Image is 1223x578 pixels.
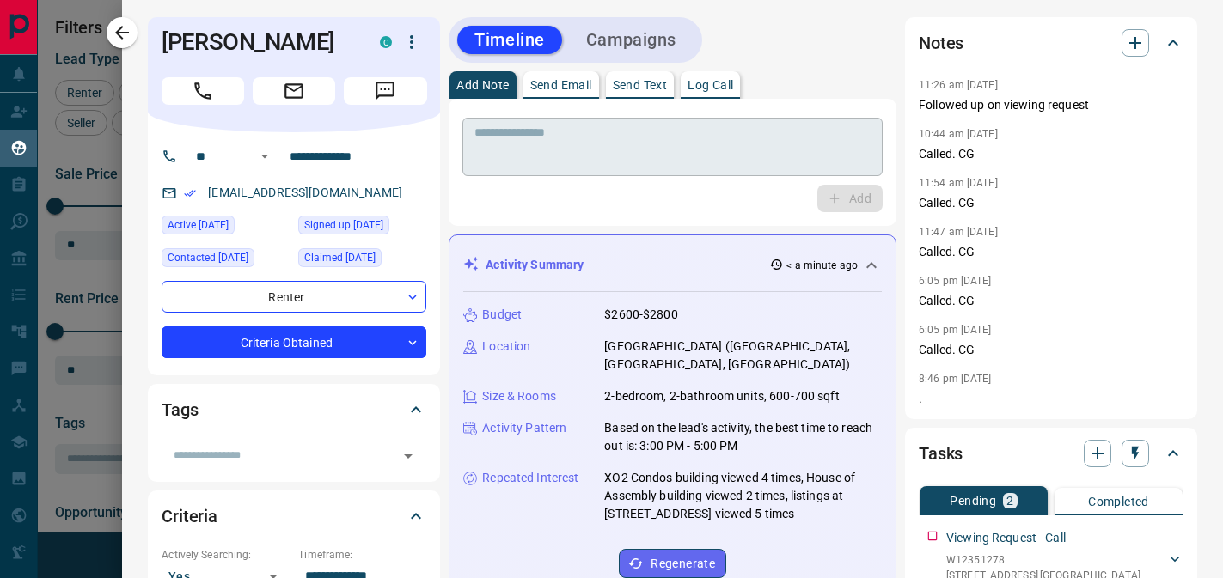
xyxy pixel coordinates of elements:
p: Called. CG [919,243,1183,261]
div: Thu Aug 28 2025 [298,216,426,240]
div: Criteria [162,496,426,537]
span: Contacted [DATE] [168,249,248,266]
p: Send Text [613,79,668,91]
p: 10:44 am [DATE] [919,128,998,140]
p: Actively Searching: [162,547,290,563]
button: Campaigns [569,26,694,54]
button: Open [254,146,275,167]
div: Tue Sep 30 2025 [298,248,426,272]
p: [GEOGRAPHIC_DATA] ([GEOGRAPHIC_DATA], [GEOGRAPHIC_DATA], [GEOGRAPHIC_DATA]) [604,338,882,374]
span: Claimed [DATE] [304,249,376,266]
p: XO2 Condos building viewed 4 times, House of Assembly building viewed 2 times, listings at [STREE... [604,469,882,523]
h1: [PERSON_NAME] [162,28,354,56]
p: 11:54 am [DATE] [919,177,998,189]
span: Email [253,77,335,105]
p: Budget [482,306,522,324]
p: Followed up on viewing request [919,96,1183,114]
p: $2600-$2800 [604,306,677,324]
div: Activity Summary< a minute ago [463,249,882,281]
div: Criteria Obtained [162,326,426,358]
p: Size & Rooms [482,387,556,405]
p: 6:05 pm [DATE] [919,275,992,287]
p: Called. CG [919,145,1183,163]
p: Send Email [530,79,592,91]
p: Repeated Interest [482,469,578,487]
p: Add Note [456,79,509,91]
p: W12351278 [946,552,1140,568]
p: Based on the lead's activity, the best time to reach out is: 3:00 PM - 5:00 PM [604,419,882,455]
button: Regenerate [619,549,726,578]
h2: Criteria [162,502,217,530]
p: Called. CG [919,341,1183,359]
p: 11:47 am [DATE] [919,226,998,238]
span: Call [162,77,244,105]
p: 8:46 pm [DATE] [919,373,992,385]
h2: Tasks [919,440,963,467]
span: Signed up [DATE] [304,216,383,234]
div: condos.ca [380,36,392,48]
span: Active [DATE] [168,216,229,234]
p: Timeframe: [298,547,426,563]
p: 2-bedroom, 2-bathroom units, 600-700 sqft [604,387,839,405]
p: 2 [1006,495,1013,507]
button: Timeline [457,26,562,54]
svg: Email Verified [184,187,196,199]
a: [EMAIL_ADDRESS][DOMAIN_NAME] [208,186,402,199]
p: Location [482,338,530,356]
p: Activity Summary [486,256,584,274]
p: Viewing Request - Call [946,529,1066,547]
p: Called. CG [919,292,1183,310]
div: Notes [919,22,1183,64]
span: Message [344,77,426,105]
p: Called. CG [919,194,1183,212]
h2: Notes [919,29,963,57]
div: Tags [162,389,426,430]
p: . [919,390,1183,408]
div: Tue Oct 07 2025 [162,216,290,240]
p: Completed [1088,496,1149,508]
p: 6:05 pm [DATE] [919,324,992,336]
div: Renter [162,281,426,313]
div: Tasks [919,433,1183,474]
p: Pending [950,495,996,507]
p: 11:26 am [DATE] [919,79,998,91]
p: Activity Pattern [482,419,566,437]
button: Open [396,444,420,468]
div: Wed Oct 01 2025 [162,248,290,272]
p: < a minute ago [786,258,858,273]
h2: Tags [162,396,198,423]
p: Log Call [688,79,733,91]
